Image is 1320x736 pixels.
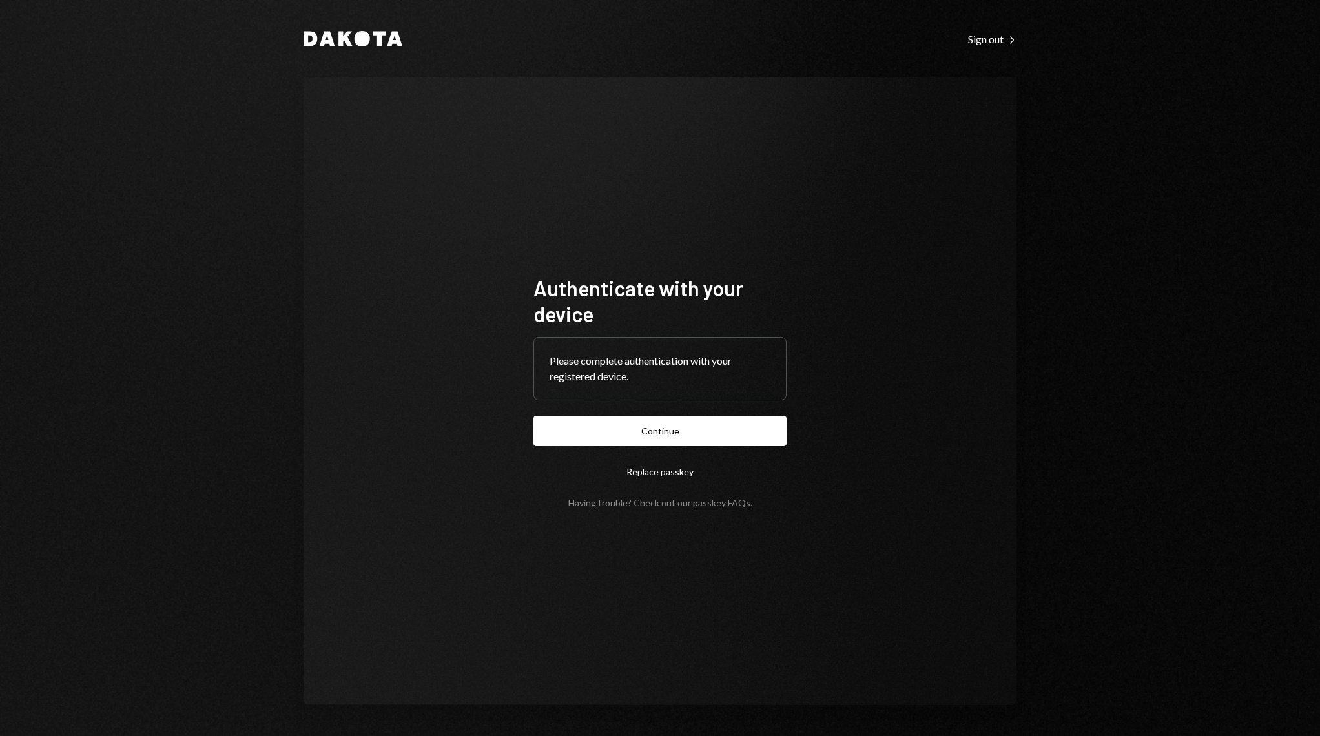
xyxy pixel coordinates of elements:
[550,353,770,384] div: Please complete authentication with your registered device.
[568,497,752,508] div: Having trouble? Check out our .
[968,32,1016,46] a: Sign out
[533,416,787,446] button: Continue
[533,456,787,487] button: Replace passkey
[693,497,750,509] a: passkey FAQs
[533,275,787,327] h1: Authenticate with your device
[968,33,1016,46] div: Sign out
